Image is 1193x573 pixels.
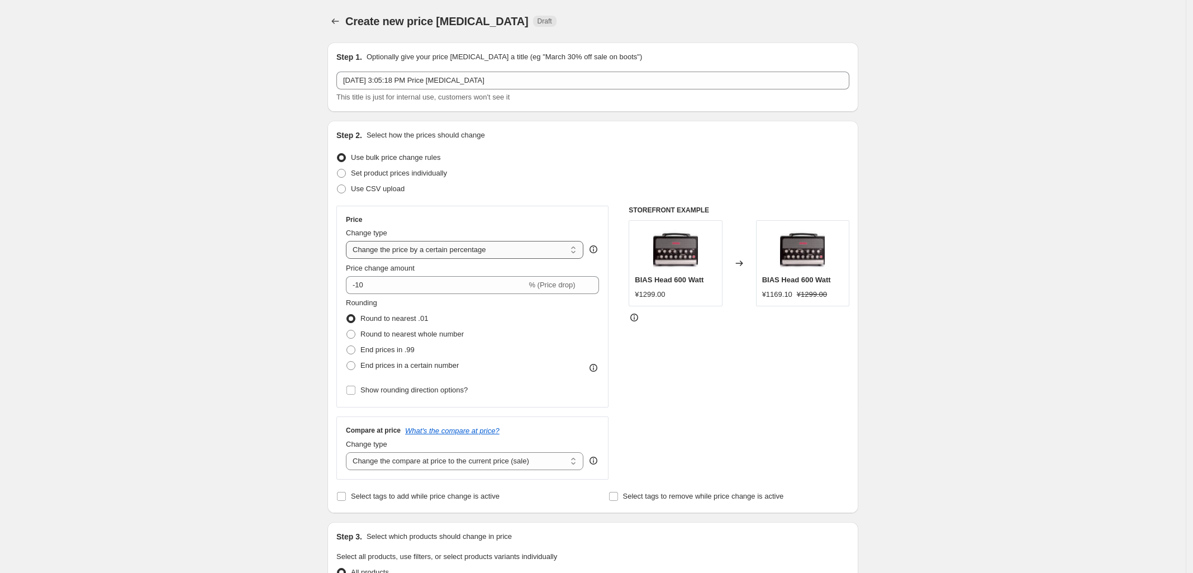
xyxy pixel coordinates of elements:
h3: Compare at price [346,426,401,435]
div: help [588,455,599,466]
button: Price change jobs [327,13,343,29]
img: front_panel_80x.jpg [780,226,825,271]
span: Set product prices individually [351,169,447,177]
div: ¥1299.00 [635,289,665,300]
input: 30% off holiday sale [336,72,849,89]
span: BIAS Head 600 Watt [762,276,831,284]
h2: Step 1. [336,51,362,63]
h2: Step 3. [336,531,362,542]
div: help [588,244,599,255]
span: Change type [346,440,387,448]
span: Draft [538,17,552,26]
span: Select tags to add while price change is active [351,492,500,500]
strike: ¥1299.00 [797,289,827,300]
span: End prices in .99 [360,345,415,354]
span: BIAS Head 600 Watt [635,276,704,284]
p: Select which products should change in price [367,531,512,542]
span: Price change amount [346,264,415,272]
span: Round to nearest whole number [360,330,464,338]
div: ¥1169.10 [762,289,792,300]
span: Use CSV upload [351,184,405,193]
span: Select tags to remove while price change is active [623,492,784,500]
span: Select all products, use filters, or select products variants individually [336,552,557,561]
span: Rounding [346,299,377,307]
p: Select how the prices should change [367,130,485,141]
span: This title is just for internal use, customers won't see it [336,93,510,101]
span: Change type [346,229,387,237]
img: front_panel_80x.jpg [653,226,698,271]
h6: STOREFRONT EXAMPLE [629,206,849,215]
span: Use bulk price change rules [351,153,440,162]
p: Optionally give your price [MEDICAL_DATA] a title (eg "March 30% off sale on boots") [367,51,642,63]
button: What's the compare at price? [405,427,500,435]
span: End prices in a certain number [360,361,459,370]
h2: Step 2. [336,130,362,141]
span: Create new price [MEDICAL_DATA] [345,15,529,27]
span: % (Price drop) [529,281,575,289]
input: -15 [346,276,526,294]
h3: Price [346,215,362,224]
span: Round to nearest .01 [360,314,428,323]
span: Show rounding direction options? [360,386,468,394]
